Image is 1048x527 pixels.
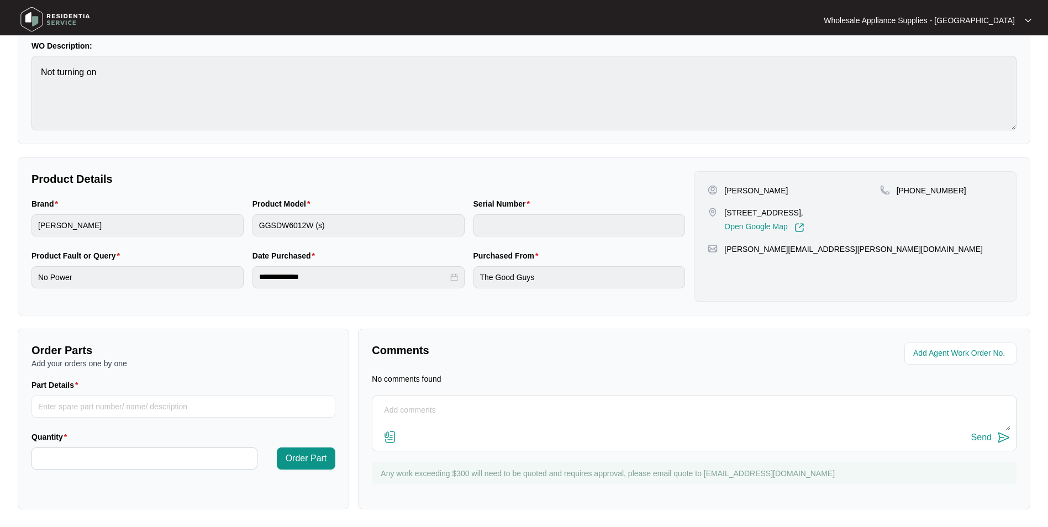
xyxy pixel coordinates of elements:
input: Brand [31,214,244,236]
label: Quantity [31,431,71,442]
input: Purchased From [473,266,686,288]
img: dropdown arrow [1025,18,1031,23]
input: Serial Number [473,214,686,236]
input: Quantity [32,448,257,469]
input: Date Purchased [259,271,448,283]
img: Link-External [794,223,804,233]
label: Brand [31,198,62,209]
input: Part Details [31,396,335,418]
textarea: Not turning on [31,56,1017,130]
span: Order Part [286,452,327,465]
img: residentia service logo [17,3,94,36]
img: map-pin [708,207,718,217]
label: Serial Number [473,198,534,209]
div: Send [971,433,992,442]
p: WO Description: [31,40,1017,51]
p: Wholesale Appliance Supplies - [GEOGRAPHIC_DATA] [824,15,1015,26]
label: Date Purchased [252,250,319,261]
p: [PERSON_NAME][EMAIL_ADDRESS][PERSON_NAME][DOMAIN_NAME] [724,244,983,255]
p: [PERSON_NAME] [724,185,788,196]
label: Product Model [252,198,315,209]
p: Add your orders one by one [31,358,335,369]
p: Any work exceeding $300 will need to be quoted and requires approval, please email quote to [EMAI... [381,468,1011,479]
button: Send [971,430,1010,445]
img: user-pin [708,185,718,195]
label: Product Fault or Query [31,250,124,261]
img: send-icon.svg [997,431,1010,444]
p: Order Parts [31,342,335,358]
button: Order Part [277,447,336,470]
p: Product Details [31,171,685,187]
a: Open Google Map [724,223,804,233]
label: Purchased From [473,250,543,261]
p: [PHONE_NUMBER] [897,185,966,196]
img: file-attachment-doc.svg [383,430,397,444]
img: map-pin [880,185,890,195]
input: Product Fault or Query [31,266,244,288]
p: No comments found [372,373,441,384]
input: Product Model [252,214,465,236]
p: [STREET_ADDRESS], [724,207,804,218]
label: Part Details [31,380,83,391]
img: map-pin [708,244,718,254]
p: Comments [372,342,686,358]
input: Add Agent Work Order No. [913,347,1010,360]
